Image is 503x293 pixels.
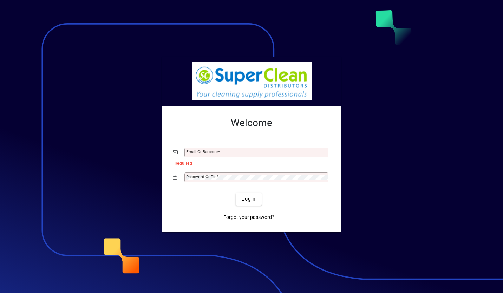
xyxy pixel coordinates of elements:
[236,193,261,206] button: Login
[223,214,274,221] span: Forgot your password?
[173,117,330,129] h2: Welcome
[186,149,218,154] mat-label: Email or Barcode
[221,211,277,224] a: Forgot your password?
[186,174,216,179] mat-label: Password or Pin
[241,195,256,203] span: Login
[175,159,325,167] mat-error: Required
